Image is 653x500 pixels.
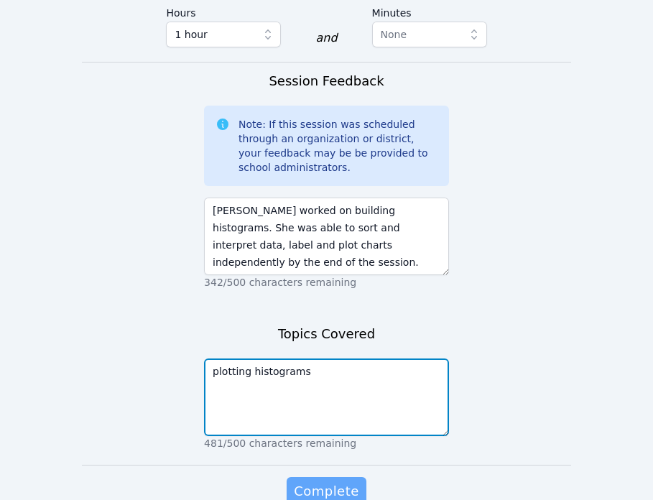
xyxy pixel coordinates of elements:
div: and [315,29,337,47]
button: 1 hour [166,22,281,47]
span: 1 hour [175,26,207,43]
span: None [381,29,407,40]
div: Note: If this session was scheduled through an organization or district, your feedback may be be ... [238,117,437,175]
textarea: [PERSON_NAME] worked on building histograms. She was able to sort and interpret data, label and p... [204,198,449,275]
textarea: plotting histograms [204,358,449,436]
button: None [372,22,487,47]
h3: Topics Covered [278,324,375,344]
p: 342/500 characters remaining [204,275,449,290]
h3: Session Feedback [269,71,384,91]
p: 481/500 characters remaining [204,436,449,450]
